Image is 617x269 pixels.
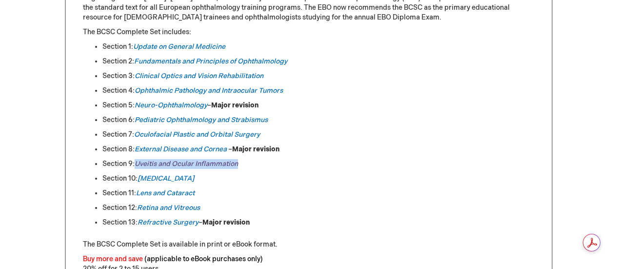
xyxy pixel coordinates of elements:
a: [MEDICAL_DATA] [138,174,194,183]
font: (applicable to eBook purchases only) [144,255,263,263]
li: Section 2: [102,57,535,66]
strong: Major revision [202,218,250,227]
a: Refractive Surgery [138,218,199,227]
li: Section 4: [102,86,535,96]
a: External Disease and Cornea [135,145,227,153]
li: Section 1: [102,42,535,52]
a: Uveitis and Ocular Inflammation [135,160,238,168]
li: Section 12: [102,203,535,213]
a: Retina and Vitreous [137,204,200,212]
a: Fundamentals and Principles of Ophthalmology [134,57,287,65]
a: Oculofacial Plastic and Orbital Surgery [134,130,260,139]
li: Section 9: [102,159,535,169]
a: Pediatric Ophthalmology and Strabismus [135,116,268,124]
li: Section 10: [102,174,535,184]
strong: Major revision [232,145,279,153]
li: Section 8: – [102,145,535,154]
a: Neuro-Ophthalmology [135,101,207,109]
a: Ophthalmic Pathology and Intraocular Tumors [135,86,283,95]
strong: Major revision [211,101,259,109]
a: Update on General Medicine [133,42,225,51]
li: Section 13: – [102,218,535,228]
li: Section 5: – [102,101,535,110]
p: The BCSC Complete Set includes: [83,27,535,37]
li: Section 3: [102,71,535,81]
li: Section 11: [102,188,535,198]
a: Clinical Optics and Vision Rehabilitation [135,72,263,80]
li: Section 7: [102,130,535,140]
font: Buy more and save [83,255,143,263]
a: Lens and Cataract [136,189,195,197]
p: The BCSC Complete Set is available in print or eBook format. [83,240,535,249]
li: Section 6: [102,115,535,125]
